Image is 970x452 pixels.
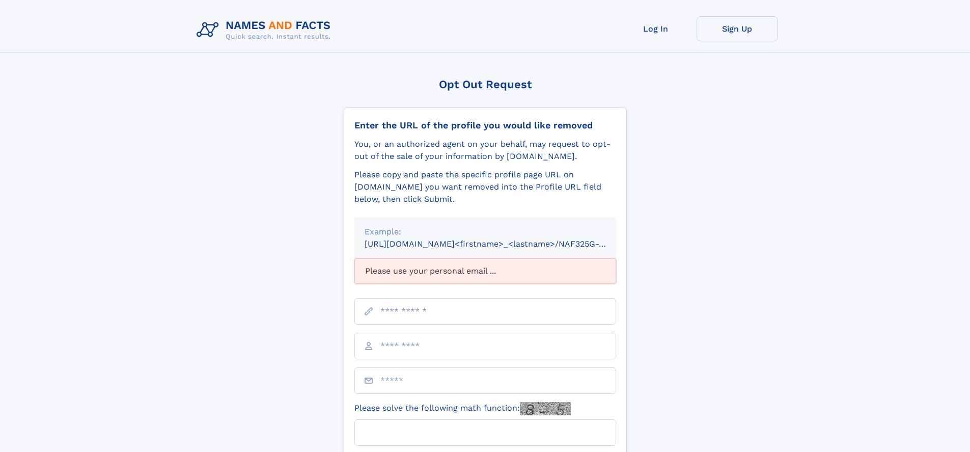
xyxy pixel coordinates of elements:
small: [URL][DOMAIN_NAME]<firstname>_<lastname>/NAF325G-xxxxxxxx [365,239,635,249]
div: You, or an authorized agent on your behalf, may request to opt-out of the sale of your informatio... [354,138,616,163]
div: Example: [365,226,606,238]
div: Opt Out Request [344,78,627,91]
div: Please use your personal email ... [354,258,616,284]
a: Log In [615,16,697,41]
a: Sign Up [697,16,778,41]
div: Enter the URL of the profile you would like removed [354,120,616,131]
div: Please copy and paste the specific profile page URL on [DOMAIN_NAME] you want removed into the Pr... [354,169,616,205]
img: Logo Names and Facts [192,16,339,44]
label: Please solve the following math function: [354,402,571,415]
